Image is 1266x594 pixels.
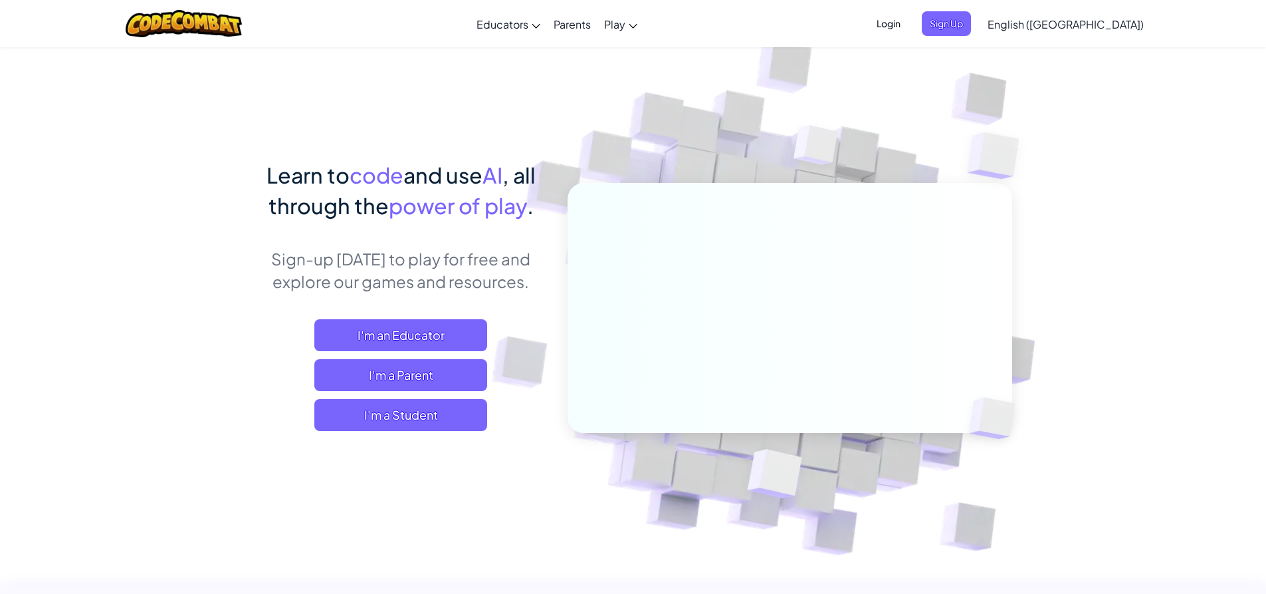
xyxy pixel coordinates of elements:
span: code [350,162,403,188]
span: power of play [389,192,527,219]
a: Play [597,6,644,42]
img: Overlap cubes [941,100,1056,212]
span: Play [604,17,625,31]
span: English ([GEOGRAPHIC_DATA]) [988,17,1144,31]
span: and use [403,162,482,188]
span: . [527,192,534,219]
button: Login [869,11,908,36]
span: Educators [476,17,528,31]
p: Sign-up [DATE] to play for free and explore our games and resources. [255,247,548,293]
button: I'm a Student [314,399,487,431]
img: Overlap cubes [714,421,833,531]
span: AI [482,162,502,188]
img: Overlap cubes [946,370,1046,467]
img: Overlap cubes [768,99,864,198]
a: Educators [470,6,547,42]
a: English ([GEOGRAPHIC_DATA]) [981,6,1150,42]
span: Learn to [266,162,350,188]
button: Sign Up [922,11,971,36]
a: Parents [547,6,597,42]
a: I'm an Educator [314,319,487,351]
a: I'm a Parent [314,359,487,391]
img: CodeCombat logo [126,10,242,37]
